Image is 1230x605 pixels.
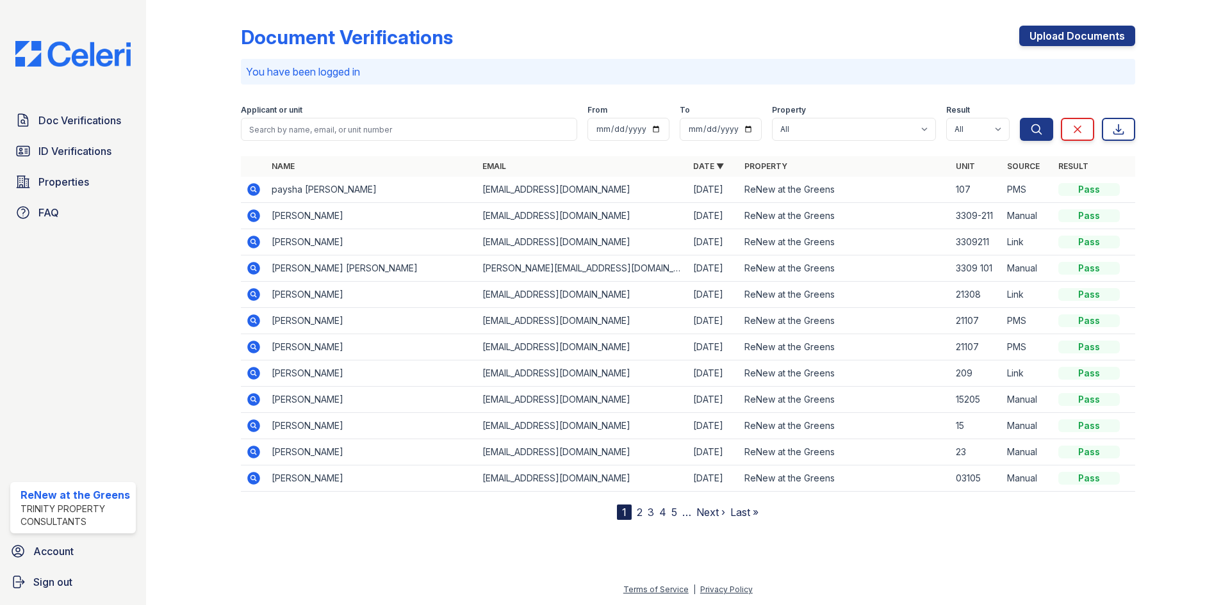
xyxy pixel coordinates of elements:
[1058,393,1120,406] div: Pass
[266,255,477,282] td: [PERSON_NAME] [PERSON_NAME]
[688,387,739,413] td: [DATE]
[1058,236,1120,248] div: Pass
[1058,446,1120,458] div: Pass
[617,504,632,520] div: 1
[10,108,136,133] a: Doc Verifications
[477,203,688,229] td: [EMAIL_ADDRESS][DOMAIN_NAME]
[1058,209,1120,222] div: Pass
[1058,419,1120,432] div: Pass
[5,569,141,595] a: Sign out
[739,465,950,492] td: ReNew at the Greens
[20,503,131,528] div: Trinity Property Consultants
[1058,288,1120,301] div: Pass
[1002,465,1053,492] td: Manual
[744,161,787,171] a: Property
[241,118,577,141] input: Search by name, email, or unit number
[1058,183,1120,196] div: Pass
[477,439,688,465] td: [EMAIL_ADDRESS][DOMAIN_NAME]
[246,64,1130,79] p: You have been logged in
[951,255,1002,282] td: 3309 101
[241,26,453,49] div: Document Verifications
[688,439,739,465] td: [DATE]
[1058,367,1120,380] div: Pass
[700,585,753,594] a: Privacy Policy
[688,308,739,334] td: [DATE]
[266,308,477,334] td: [PERSON_NAME]
[1058,472,1120,485] div: Pass
[266,465,477,492] td: [PERSON_NAME]
[477,334,688,360] td: [EMAIL_ADDRESS][DOMAIN_NAME]
[946,105,970,115] label: Result
[477,255,688,282] td: [PERSON_NAME][EMAIL_ADDRESS][DOMAIN_NAME]
[671,506,677,519] a: 5
[1002,334,1053,360] td: PMS
[739,360,950,387] td: ReNew at the Greens
[1002,387,1053,413] td: Manual
[739,334,950,360] td: ReNew at the Greens
[951,465,1002,492] td: 03105
[5,41,141,67] img: CE_Logo_Blue-a8612792a0a2168367f1c8372b55b34899dd931a85d93a1a3d3e32e68fde9ad4.png
[739,439,950,465] td: ReNew at the Greens
[241,105,302,115] label: Applicant or unit
[739,282,950,308] td: ReNew at the Greens
[739,203,950,229] td: ReNew at the Greens
[659,506,666,519] a: 4
[951,282,1002,308] td: 21308
[688,229,739,255] td: [DATE]
[648,506,654,519] a: 3
[688,413,739,439] td: [DATE]
[951,439,1002,465] td: 23
[1002,439,1053,465] td: Manual
[739,229,950,255] td: ReNew at the Greens
[477,360,688,387] td: [EMAIL_ADDRESS][DOMAIN_NAME]
[739,387,950,413] td: ReNew at the Greens
[266,334,477,360] td: [PERSON_NAME]
[477,229,688,255] td: [EMAIL_ADDRESS][DOMAIN_NAME]
[623,585,689,594] a: Terms of Service
[38,113,121,128] span: Doc Verifications
[951,203,1002,229] td: 3309-211
[739,413,950,439] td: ReNew at the Greens
[739,255,950,282] td: ReNew at the Greens
[951,413,1002,439] td: 15
[1058,161,1088,171] a: Result
[266,387,477,413] td: [PERSON_NAME]
[1058,262,1120,275] div: Pass
[688,334,739,360] td: [DATE]
[951,334,1002,360] td: 21107
[1002,360,1053,387] td: Link
[33,544,74,559] span: Account
[682,504,691,520] span: …
[730,506,758,519] a: Last »
[688,360,739,387] td: [DATE]
[637,506,643,519] a: 2
[10,200,136,225] a: FAQ
[1019,26,1135,46] a: Upload Documents
[38,143,111,159] span: ID Verifications
[688,177,739,203] td: [DATE]
[10,138,136,164] a: ID Verifications
[477,177,688,203] td: [EMAIL_ADDRESS][DOMAIN_NAME]
[1002,282,1053,308] td: Link
[1058,314,1120,327] div: Pass
[739,308,950,334] td: ReNew at the Greens
[5,538,141,564] a: Account
[477,308,688,334] td: [EMAIL_ADDRESS][DOMAIN_NAME]
[1002,203,1053,229] td: Manual
[680,105,690,115] label: To
[10,169,136,195] a: Properties
[266,439,477,465] td: [PERSON_NAME]
[266,177,477,203] td: paysha [PERSON_NAME]
[772,105,806,115] label: Property
[696,506,725,519] a: Next ›
[951,308,1002,334] td: 21107
[272,161,295,171] a: Name
[477,282,688,308] td: [EMAIL_ADDRESS][DOMAIN_NAME]
[482,161,506,171] a: Email
[477,387,688,413] td: [EMAIL_ADDRESS][DOMAIN_NAME]
[951,387,1002,413] td: 15205
[266,203,477,229] td: [PERSON_NAME]
[1007,161,1040,171] a: Source
[956,161,975,171] a: Unit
